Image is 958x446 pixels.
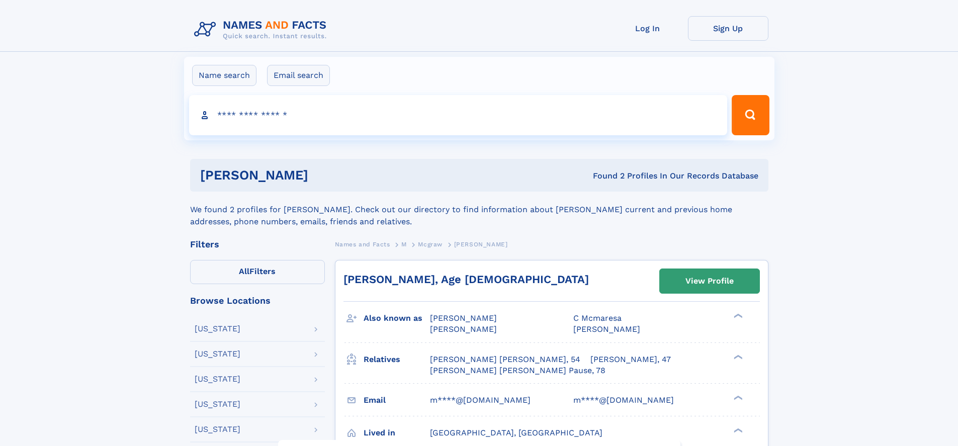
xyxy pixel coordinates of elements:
[401,238,407,250] a: M
[343,273,589,286] a: [PERSON_NAME], Age [DEMOGRAPHIC_DATA]
[190,296,325,305] div: Browse Locations
[190,260,325,284] label: Filters
[239,266,249,276] span: All
[190,192,768,228] div: We found 2 profiles for [PERSON_NAME]. Check out our directory to find information about [PERSON_...
[731,353,743,360] div: ❯
[364,424,430,441] h3: Lived in
[454,241,508,248] span: [PERSON_NAME]
[195,325,240,333] div: [US_STATE]
[731,313,743,319] div: ❯
[192,65,256,86] label: Name search
[590,354,671,365] a: [PERSON_NAME], 47
[401,241,407,248] span: M
[430,313,497,323] span: [PERSON_NAME]
[573,324,640,334] span: [PERSON_NAME]
[200,169,451,182] h1: [PERSON_NAME]
[430,354,580,365] a: [PERSON_NAME] [PERSON_NAME], 54
[195,375,240,383] div: [US_STATE]
[267,65,330,86] label: Email search
[418,241,443,248] span: Mcgraw
[190,240,325,249] div: Filters
[731,394,743,401] div: ❯
[660,269,759,293] a: View Profile
[451,170,758,182] div: Found 2 Profiles In Our Records Database
[190,16,335,43] img: Logo Names and Facts
[195,425,240,433] div: [US_STATE]
[418,238,443,250] a: Mcgraw
[189,95,728,135] input: search input
[364,392,430,409] h3: Email
[732,95,769,135] button: Search Button
[685,270,734,293] div: View Profile
[688,16,768,41] a: Sign Up
[430,365,605,376] a: [PERSON_NAME] [PERSON_NAME] Pause, 78
[430,428,602,437] span: [GEOGRAPHIC_DATA], [GEOGRAPHIC_DATA]
[731,427,743,433] div: ❯
[195,350,240,358] div: [US_STATE]
[335,238,390,250] a: Names and Facts
[573,313,622,323] span: C Mcmaresa
[195,400,240,408] div: [US_STATE]
[364,351,430,368] h3: Relatives
[607,16,688,41] a: Log In
[364,310,430,327] h3: Also known as
[430,324,497,334] span: [PERSON_NAME]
